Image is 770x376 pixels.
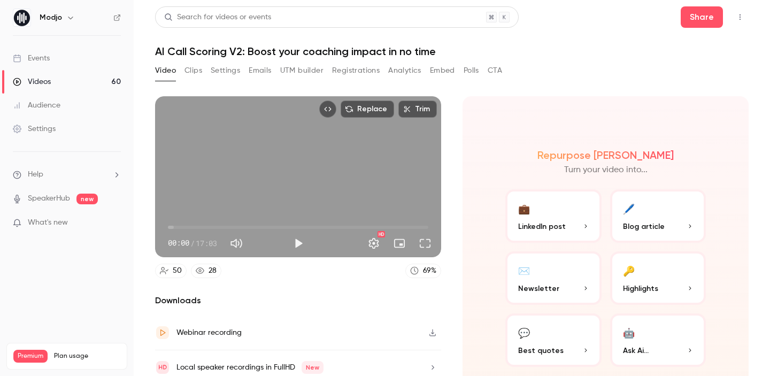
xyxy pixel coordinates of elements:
span: LinkedIn post [518,221,566,232]
div: 💬 [518,324,530,341]
button: Registrations [332,62,380,79]
button: Emails [249,62,271,79]
button: 🖊️Blog article [610,189,706,243]
button: Embed video [319,101,336,118]
button: UTM builder [280,62,324,79]
button: 🤖Ask Ai... [610,313,706,367]
h1: AI Call Scoring V2: Boost your coaching impact in no time [155,45,749,58]
div: Events [13,53,50,64]
span: New [302,361,324,374]
div: Videos [13,76,51,87]
div: 💼 [518,200,530,217]
span: Best quotes [518,345,564,356]
button: Replace [341,101,394,118]
button: 🔑Highlights [610,251,706,305]
span: Ask Ai... [623,345,649,356]
h2: Repurpose [PERSON_NAME] [537,149,674,162]
span: Highlights [623,283,658,294]
span: Blog article [623,221,665,232]
div: Audience [13,100,60,111]
button: Turn on miniplayer [389,233,410,254]
button: Full screen [414,233,436,254]
button: Analytics [388,62,421,79]
div: 00:00 [168,237,217,249]
a: 69% [405,264,441,278]
button: Polls [464,62,479,79]
button: Share [681,6,723,28]
iframe: Noticeable Trigger [108,218,121,228]
div: 🔑 [623,262,635,279]
div: ✉️ [518,262,530,279]
div: 🖊️ [623,200,635,217]
div: 50 [173,265,182,277]
div: Search for videos or events [164,12,271,23]
p: Turn your video into... [564,164,648,177]
h2: Downloads [155,294,441,307]
span: Plan usage [54,352,120,360]
button: CTA [488,62,502,79]
span: Premium [13,350,48,363]
span: Help [28,169,43,180]
button: Trim [398,101,437,118]
div: 28 [209,265,217,277]
div: 🤖 [623,324,635,341]
span: Newsletter [518,283,559,294]
div: 69 % [423,265,436,277]
button: Embed [430,62,455,79]
button: 💼LinkedIn post [505,189,602,243]
button: Clips [184,62,202,79]
span: What's new [28,217,68,228]
div: Local speaker recordings in FullHD [176,361,324,374]
li: help-dropdown-opener [13,169,121,180]
div: Settings [13,124,56,134]
span: 17:03 [196,237,217,249]
button: Mute [226,233,247,254]
img: Modjo [13,9,30,26]
a: 28 [191,264,221,278]
a: SpeakerHub [28,193,70,204]
button: Settings [211,62,240,79]
button: 💬Best quotes [505,313,602,367]
span: / [190,237,195,249]
div: HD [378,231,385,237]
button: Top Bar Actions [731,9,749,26]
button: Video [155,62,176,79]
h6: Modjo [40,12,62,23]
button: Settings [363,233,384,254]
a: 50 [155,264,187,278]
button: ✉️Newsletter [505,251,602,305]
div: Webinar recording [176,326,242,339]
span: 00:00 [168,237,189,249]
button: Play [288,233,309,254]
span: new [76,194,98,204]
